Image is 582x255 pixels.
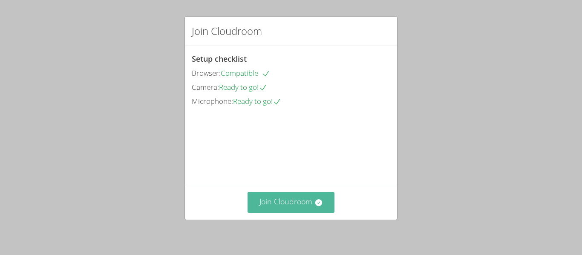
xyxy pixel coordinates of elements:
span: Microphone: [192,96,233,106]
span: Browser: [192,68,221,78]
button: Join Cloudroom [248,192,335,213]
h2: Join Cloudroom [192,23,262,39]
span: Camera: [192,82,219,92]
span: Compatible [221,68,270,78]
span: Ready to go! [219,82,267,92]
span: Ready to go! [233,96,281,106]
span: Setup checklist [192,54,247,64]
